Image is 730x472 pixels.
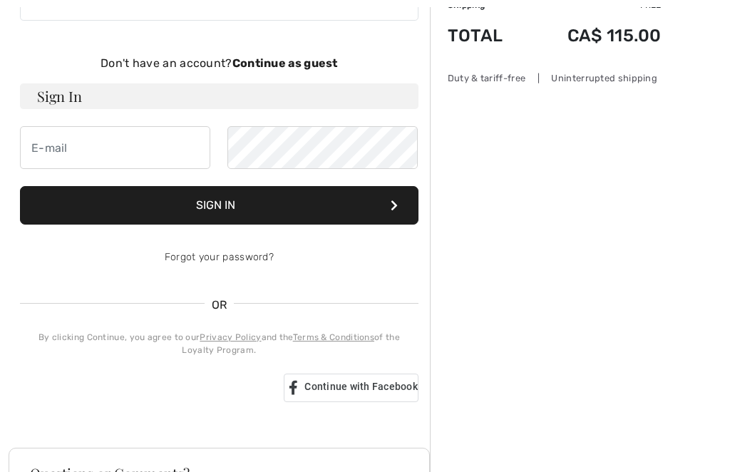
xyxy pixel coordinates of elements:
a: Forgot your password? [165,251,274,263]
div: Sign in with Google. Opens in new tab [20,372,267,404]
a: Continue with Facebook [284,374,418,402]
input: E-mail [20,126,210,169]
button: Sign In [20,186,418,225]
iframe: Sign in with Google Button [13,372,274,404]
iframe: Sign in with Google Dialog [437,14,716,209]
span: Continue with Facebook [304,381,418,392]
span: OR [205,297,235,314]
td: Total [448,11,527,60]
div: Don't have an account? [20,55,418,72]
strong: Continue as guest [232,56,338,70]
td: CA$ 115.00 [527,11,662,60]
h3: Sign In [20,83,418,109]
a: Terms & Conditions [293,332,374,342]
div: By clicking Continue, you agree to our and the of the Loyalty Program. [20,331,418,356]
a: Privacy Policy [200,332,261,342]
